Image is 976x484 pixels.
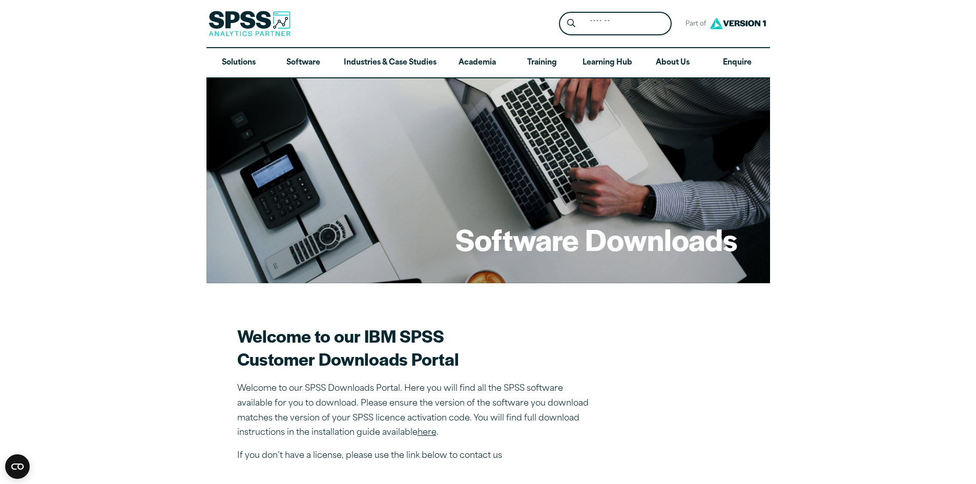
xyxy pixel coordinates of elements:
[237,382,596,440] p: Welcome to our SPSS Downloads Portal. Here you will find all the SPSS software available for you ...
[680,17,707,32] span: Part of
[209,11,290,36] img: SPSS Analytics Partner
[707,14,769,33] img: Version1 Logo
[455,219,737,259] h1: Software Downloads
[640,48,705,78] a: About Us
[206,48,271,78] a: Solutions
[271,48,336,78] a: Software
[206,48,770,78] nav: Desktop version of site main menu
[509,48,574,78] a: Training
[562,14,580,33] button: Search magnifying glass icon
[5,454,30,479] button: Open CMP widget
[418,429,437,437] a: here
[705,48,770,78] a: Enquire
[445,48,509,78] a: Academia
[567,19,575,28] svg: Search magnifying glass icon
[237,324,596,370] h2: Welcome to our IBM SPSS Customer Downloads Portal
[574,48,640,78] a: Learning Hub
[237,449,596,464] p: If you don’t have a license, please use the link below to contact us
[336,48,445,78] a: Industries & Case Studies
[559,12,672,36] form: Site Header Search Form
